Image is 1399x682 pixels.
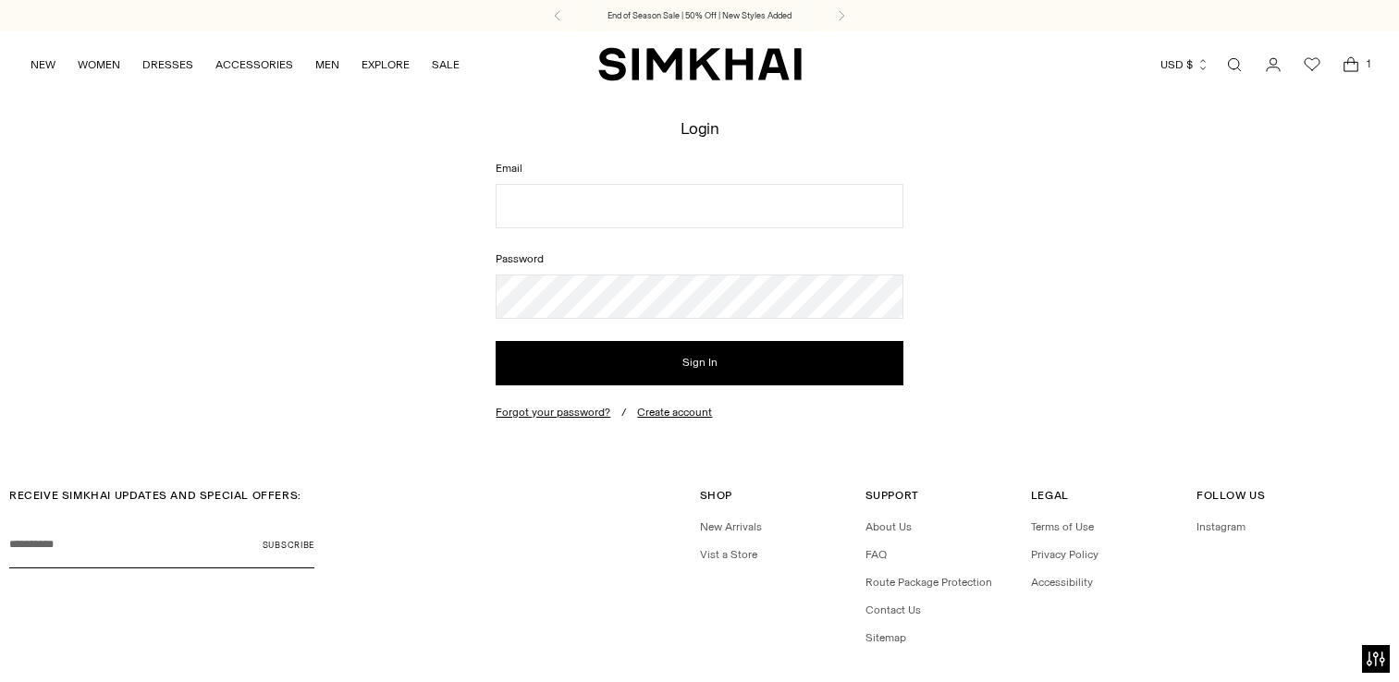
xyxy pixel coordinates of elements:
[865,489,919,502] span: Support
[1197,489,1265,502] span: Follow Us
[1255,46,1292,83] a: Go to the account page
[598,46,802,82] a: SIMKHAI
[215,44,293,85] a: ACCESSORIES
[681,119,719,137] h1: Login
[432,44,460,85] a: SALE
[9,489,301,502] span: RECEIVE SIMKHAI UPDATES AND SPECIAL OFFERS:
[1216,46,1253,83] a: Open search modal
[865,631,906,644] a: Sitemap
[496,250,902,267] label: Password
[263,522,314,568] button: Subscribe
[1031,520,1094,533] a: Terms of Use
[1360,55,1377,72] span: 1
[496,406,610,419] button: Forgot your password?
[1031,576,1093,589] a: Accessibility
[78,44,120,85] a: WOMEN
[1160,44,1209,85] button: USD $
[315,44,339,85] a: MEN
[865,576,992,589] a: Route Package Protection
[865,520,912,533] a: About Us
[1332,46,1369,83] a: Open cart modal
[496,341,902,385] button: Sign In
[865,548,887,561] a: FAQ
[496,160,902,177] label: Email
[1197,520,1246,533] a: Instagram
[700,489,732,502] span: Shop
[637,406,712,419] a: Create account
[700,520,762,533] a: New Arrivals
[1031,548,1098,561] a: Privacy Policy
[1031,489,1069,502] span: Legal
[362,44,410,85] a: EXPLORE
[700,548,757,561] a: Vist a Store
[1294,46,1331,83] a: Wishlist
[31,44,55,85] a: NEW
[865,603,921,616] a: Contact Us
[142,44,193,85] a: DRESSES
